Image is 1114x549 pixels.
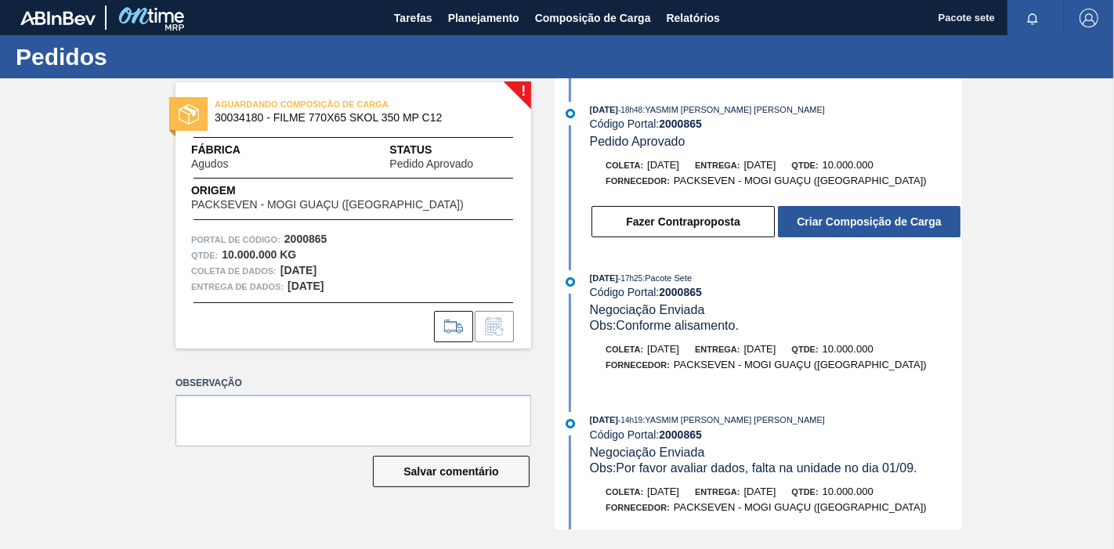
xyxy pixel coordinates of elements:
[606,176,670,186] font: Fornecedor:
[215,111,442,124] font: 30034180 - FILME 770X65 SKOL 350 MP C12
[620,106,642,114] font: 18h48
[590,135,685,148] font: Pedido Aprovado
[566,419,575,428] img: atual
[191,235,280,244] font: Portal de Código:
[191,251,215,260] font: Qtde
[791,161,818,170] font: Qtde:
[778,206,960,237] button: Criar Composição de Carga
[590,415,618,424] font: [DATE]
[191,198,464,211] font: PACKSEVEN - MOGI GUAÇU ([GEOGRAPHIC_DATA])
[20,11,96,25] img: TNhmsLtSVTkK8tSr43FrP2fwEKptu5GPRR3wAAAABJRU5ErkJggg==
[659,428,702,441] font: 2000865
[674,359,927,370] font: PACKSEVEN - MOGI GUAÇU ([GEOGRAPHIC_DATA])
[215,99,389,109] font: AGUARDANDO COMPOSIÇÃO DE CARGA
[222,248,296,261] font: 10.000.000 KG
[642,105,645,114] font: :
[743,486,776,497] font: [DATE]
[743,159,776,171] font: [DATE]
[191,157,228,170] font: Agudos
[674,501,927,513] font: PACKSEVEN - MOGI GUAÇU ([GEOGRAPHIC_DATA])
[645,415,825,424] font: YASMIM [PERSON_NAME] [PERSON_NAME]
[284,233,327,245] font: 2000865
[535,12,651,24] font: Composição de Carga
[695,345,740,354] font: Entrega:
[191,184,236,197] font: Origem
[647,159,679,171] font: [DATE]
[566,277,575,287] img: atual
[642,273,645,283] font: :
[606,503,670,512] font: Fornecedor:
[566,109,575,118] img: atual
[659,286,702,298] font: 2000865
[373,456,530,487] button: Salvar comentário
[448,12,519,24] font: Planejamento
[616,461,917,475] font: Por favor avaliar dados, falta na unidade no dia 01/09.
[823,343,873,355] font: 10.000.000
[389,157,473,170] font: Pedido Aprovado
[647,486,679,497] font: [DATE]
[616,319,739,332] font: Conforme alisamento.
[674,175,927,186] font: PACKSEVEN - MOGI GUAÇU ([GEOGRAPHIC_DATA])
[642,415,645,424] font: :
[618,106,620,114] font: -
[620,416,642,424] font: 14h19
[620,274,642,283] font: 17h25
[695,161,740,170] font: Entrega:
[191,143,241,156] font: Fábrica
[403,465,498,478] font: Salvar comentário
[215,96,434,112] span: AGUARDANDO COMPOSIÇÃO DE CARGA
[645,105,825,114] font: YASMIM [PERSON_NAME] [PERSON_NAME]
[590,117,660,130] font: Código Portal:
[791,487,818,497] font: Qtde:
[591,206,775,237] button: Fazer Contraproposta
[695,487,740,497] font: Entrega:
[215,112,499,124] span: 30034180 - FILME 770X65 SKOL 350 MP C12
[606,487,643,497] font: Coleta:
[606,161,643,170] font: Coleta:
[659,117,702,130] font: 2000865
[191,266,277,276] font: Coleta de dados:
[791,345,818,354] font: Qtde:
[389,143,432,156] font: Status
[590,428,660,441] font: Código Portal:
[590,461,617,475] font: Obs:
[215,251,219,260] font: :
[626,215,740,228] font: Fazer Contraproposta
[16,44,107,70] font: Pedidos
[280,264,316,276] font: [DATE]
[179,104,199,125] img: status
[191,282,284,291] font: Entrega de dados:
[618,274,620,283] font: -
[647,343,679,355] font: [DATE]
[475,311,514,342] div: Informar alteração no pedido
[645,273,692,283] font: Pacote Sete
[823,159,873,171] font: 10.000.000
[434,311,473,342] div: Ir para Composição de Carga
[606,360,670,370] font: Fornecedor:
[590,105,618,114] font: [DATE]
[394,12,432,24] font: Tarefas
[590,446,705,459] font: Negociação Enviada
[1007,7,1058,29] button: Notificações
[667,12,720,24] font: Relatórios
[743,343,776,355] font: [DATE]
[606,345,643,354] font: Coleta:
[939,12,995,23] font: Pacote sete
[288,280,324,292] font: [DATE]
[797,215,941,228] font: Criar Composição de Carga
[590,273,618,283] font: [DATE]
[590,319,617,332] font: Obs:
[618,416,620,424] font: -
[590,286,660,298] font: Código Portal:
[823,486,873,497] font: 10.000.000
[590,303,705,316] font: Negociação Enviada
[175,377,242,388] font: Observação
[1080,9,1098,27] img: Sair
